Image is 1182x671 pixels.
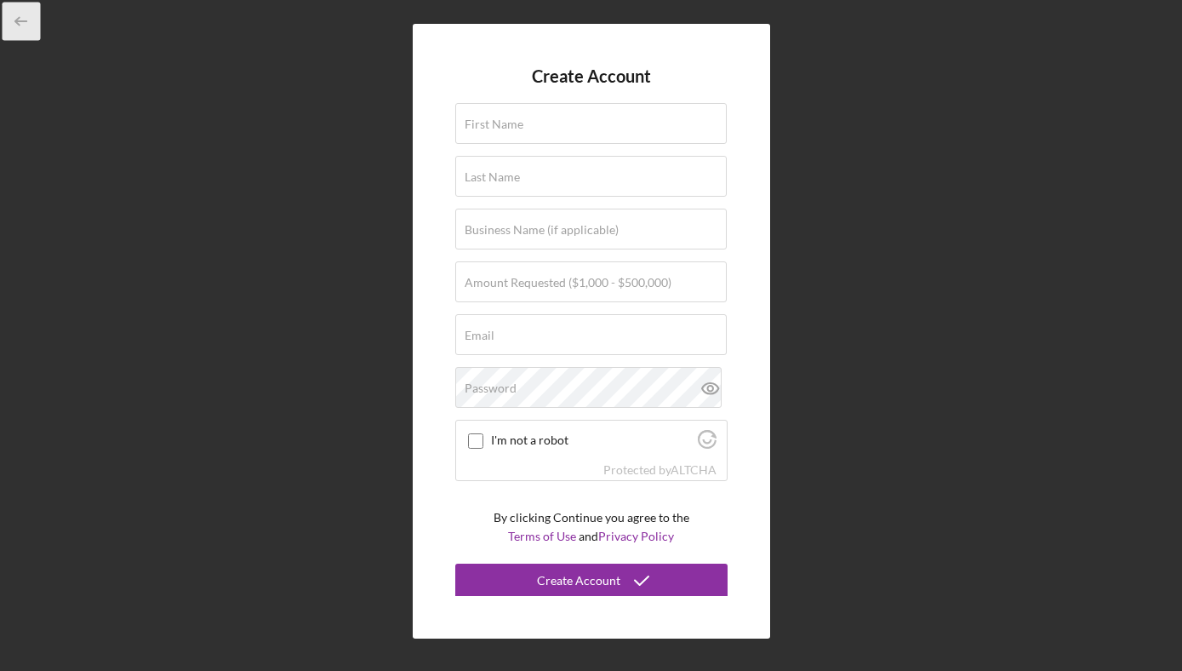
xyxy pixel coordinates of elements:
[598,529,674,543] a: Privacy Policy
[494,508,689,547] p: By clicking Continue you agree to the and
[465,118,523,131] label: First Name
[491,433,693,447] label: I'm not a robot
[455,564,728,598] button: Create Account
[532,66,651,86] h4: Create Account
[465,329,494,342] label: Email
[603,463,717,477] div: Protected by
[465,170,520,184] label: Last Name
[671,462,717,477] a: Visit Altcha.org
[465,223,619,237] label: Business Name (if applicable)
[508,529,576,543] a: Terms of Use
[698,437,717,451] a: Visit Altcha.org
[537,564,620,598] div: Create Account
[465,276,671,290] label: Amount Requested ($1,000 - $500,000)
[465,381,517,395] label: Password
